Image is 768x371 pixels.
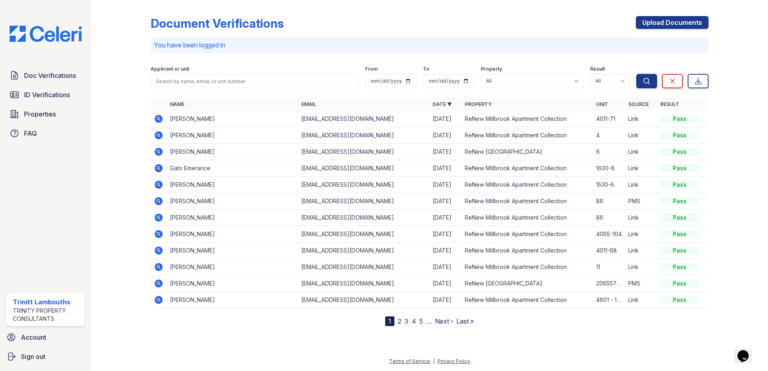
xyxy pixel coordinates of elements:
[462,177,593,193] td: ReNew Millbrook Apartment Collection
[298,243,429,259] td: [EMAIL_ADDRESS][DOMAIN_NAME]
[298,127,429,144] td: [EMAIL_ADDRESS][DOMAIN_NAME]
[433,101,452,107] a: Date ▼
[462,144,593,160] td: ReNew [GEOGRAPHIC_DATA]
[167,193,298,210] td: [PERSON_NAME]
[6,106,85,122] a: Properties
[636,16,709,29] a: Upload Documents
[429,210,462,226] td: [DATE]
[462,243,593,259] td: ReNew Millbrook Apartment Collection
[167,243,298,259] td: [PERSON_NAME]
[596,101,608,107] a: Unit
[625,275,657,292] td: PMS
[625,127,657,144] td: Link
[660,279,699,287] div: Pass
[593,144,625,160] td: 6
[24,109,56,119] span: Properties
[660,148,699,156] div: Pass
[462,275,593,292] td: ReNew [GEOGRAPHIC_DATA]
[151,74,359,88] input: Search by name, email, or unit number
[167,210,298,226] td: [PERSON_NAME]
[660,247,699,255] div: Pass
[734,339,760,363] iframe: chat widget
[660,214,699,222] div: Pass
[660,115,699,123] div: Pass
[389,358,430,364] a: Terms of Service
[435,317,453,325] a: Next ›
[660,296,699,304] div: Pass
[21,352,45,361] span: Sign out
[154,40,705,50] p: You have been logged in
[429,292,462,308] td: [DATE]
[429,226,462,243] td: [DATE]
[625,226,657,243] td: Link
[167,292,298,308] td: [PERSON_NAME]
[625,177,657,193] td: Link
[429,177,462,193] td: [DATE]
[625,160,657,177] td: Link
[167,111,298,127] td: [PERSON_NAME]
[625,292,657,308] td: Link
[429,144,462,160] td: [DATE]
[3,349,88,365] a: Sign out
[6,87,85,103] a: ID Verifications
[462,127,593,144] td: ReNew Millbrook Apartment Collection
[628,101,649,107] a: Source
[298,259,429,275] td: [EMAIL_ADDRESS][DOMAIN_NAME]
[3,329,88,345] a: Account
[660,131,699,139] div: Pass
[298,177,429,193] td: [EMAIL_ADDRESS][DOMAIN_NAME]
[298,292,429,308] td: [EMAIL_ADDRESS][DOMAIN_NAME]
[167,160,298,177] td: Gato Emerance
[412,317,416,325] a: 4
[593,160,625,177] td: 1630-6
[6,125,85,141] a: FAQ
[462,193,593,210] td: ReNew Millbrook Apartment Collection
[167,275,298,292] td: [PERSON_NAME]
[298,275,429,292] td: [EMAIL_ADDRESS][DOMAIN_NAME]
[429,259,462,275] td: [DATE]
[3,26,88,42] img: CE_Logo_Blue-a8612792a0a2168367f1c8372b55b34899dd931a85d93a1a3d3e32e68fde9ad4.png
[593,226,625,243] td: 4065-104
[593,292,625,308] td: 4601 - 102
[13,307,82,323] div: Trinity Property Consultants
[298,111,429,127] td: [EMAIL_ADDRESS][DOMAIN_NAME]
[456,317,474,325] a: Last »
[625,144,657,160] td: Link
[462,259,593,275] td: ReNew Millbrook Apartment Collection
[167,177,298,193] td: [PERSON_NAME]
[660,230,699,238] div: Pass
[593,177,625,193] td: 1530-6
[625,210,657,226] td: Link
[419,317,423,325] a: 5
[170,101,184,107] a: Name
[593,275,625,292] td: 20655736
[21,332,46,342] span: Account
[298,193,429,210] td: [EMAIL_ADDRESS][DOMAIN_NAME]
[301,101,316,107] a: Email
[465,101,492,107] a: Property
[429,193,462,210] td: [DATE]
[593,193,625,210] td: 86
[462,210,593,226] td: ReNew Millbrook Apartment Collection
[590,66,605,72] label: Result
[660,263,699,271] div: Pass
[423,66,429,72] label: To
[462,111,593,127] td: ReNew Millbrook Apartment Collection
[481,66,502,72] label: Property
[462,226,593,243] td: ReNew Millbrook Apartment Collection
[24,90,70,100] span: ID Verifications
[404,317,409,325] a: 3
[437,358,470,364] a: Privacy Policy
[429,243,462,259] td: [DATE]
[625,243,657,259] td: Link
[660,164,699,172] div: Pass
[429,111,462,127] td: [DATE]
[660,197,699,205] div: Pass
[593,111,625,127] td: 4011-71
[385,316,394,326] div: 1
[298,226,429,243] td: [EMAIL_ADDRESS][DOMAIN_NAME]
[167,259,298,275] td: [PERSON_NAME]
[167,127,298,144] td: [PERSON_NAME]
[298,144,429,160] td: [EMAIL_ADDRESS][DOMAIN_NAME]
[660,181,699,189] div: Pass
